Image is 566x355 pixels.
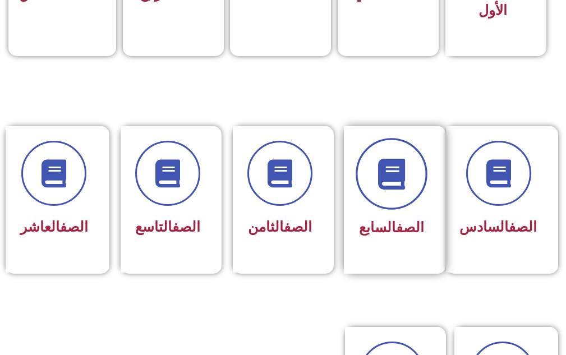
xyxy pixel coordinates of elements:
[284,219,312,235] a: الصف
[172,219,200,235] a: الصف
[396,219,424,236] a: الصف
[135,219,200,235] span: التاسع
[359,219,424,236] span: السابع
[459,219,537,235] span: السادس
[509,219,537,235] a: الصف
[20,219,88,235] span: العاشر
[248,219,312,235] span: الثامن
[60,219,88,235] a: الصف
